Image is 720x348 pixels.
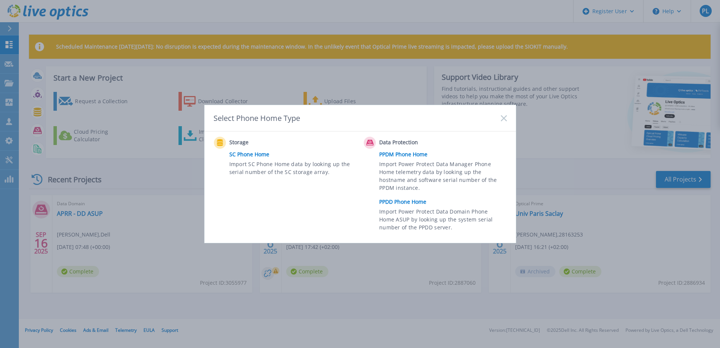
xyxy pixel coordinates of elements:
span: Data Protection [379,138,454,147]
a: PPDM Phone Home [379,149,510,160]
span: Storage [229,138,304,147]
a: PPDD Phone Home [379,196,510,208]
div: Select Phone Home Type [214,113,301,123]
span: Import Power Protect Data Domain Phone Home ASUP by looking up the system serial number of the PP... [379,208,505,234]
span: Import SC Phone Home data by looking up the serial number of the SC storage array. [229,160,355,177]
span: Import Power Protect Data Manager Phone Home telemetry data by looking up the hostname and softwa... [379,160,505,195]
a: SC Phone Home [229,149,360,160]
